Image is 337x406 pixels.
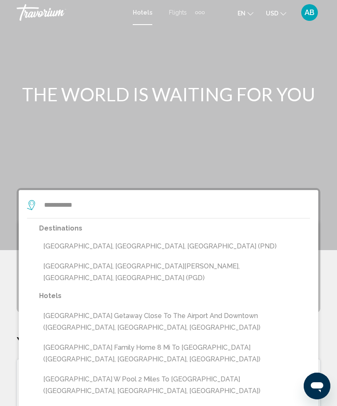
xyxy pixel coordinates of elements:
span: en [238,10,245,17]
p: Destinations [39,223,310,234]
button: Extra navigation items [195,6,205,19]
a: Flights [169,9,187,16]
button: [GEOGRAPHIC_DATA], [GEOGRAPHIC_DATA], [GEOGRAPHIC_DATA] (PND) [39,238,310,254]
p: Hotels [39,290,310,302]
a: Travorium [17,4,124,21]
button: Change language [238,7,253,19]
a: Hotels [133,9,152,16]
button: [GEOGRAPHIC_DATA] Getaway Close to the airport and downtown ([GEOGRAPHIC_DATA], [GEOGRAPHIC_DATA]... [39,308,310,336]
button: [GEOGRAPHIC_DATA], [GEOGRAPHIC_DATA][PERSON_NAME], [GEOGRAPHIC_DATA], [GEOGRAPHIC_DATA] (PGD) [39,258,310,286]
h1: THE WORLD IS WAITING FOR YOU [17,83,320,105]
button: [GEOGRAPHIC_DATA] Family Home 8 Mi to [GEOGRAPHIC_DATA] ([GEOGRAPHIC_DATA], [GEOGRAPHIC_DATA], [G... [39,340,310,367]
p: Your Recent Searches [17,333,320,350]
span: AB [305,8,315,17]
button: Change currency [266,7,286,19]
iframe: Button to launch messaging window [304,373,330,399]
div: Search widget [19,190,318,311]
span: USD [266,10,278,17]
button: [GEOGRAPHIC_DATA] w Pool 2 Miles to [GEOGRAPHIC_DATA] ([GEOGRAPHIC_DATA], [GEOGRAPHIC_DATA], [GEO... [39,371,310,399]
button: User Menu [299,4,320,21]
